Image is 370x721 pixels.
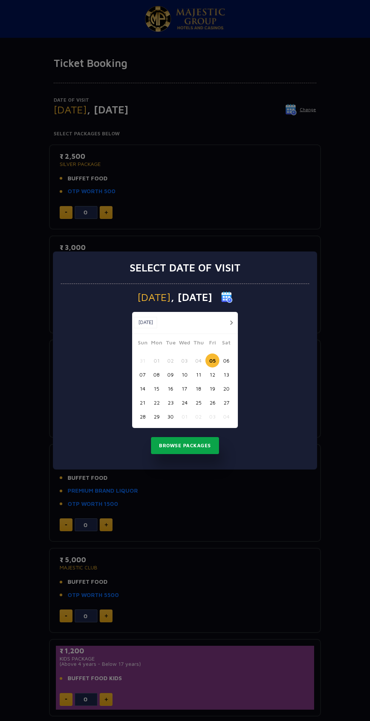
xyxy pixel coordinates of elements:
[221,292,233,303] img: calender icon
[136,354,150,367] button: 31
[163,409,177,423] button: 30
[150,381,163,395] button: 15
[150,409,163,423] button: 29
[150,338,163,349] span: Mon
[163,338,177,349] span: Tue
[136,409,150,423] button: 28
[150,367,163,381] button: 08
[177,354,191,367] button: 03
[163,354,177,367] button: 02
[205,381,219,395] button: 19
[219,381,233,395] button: 20
[150,354,163,367] button: 01
[177,395,191,409] button: 24
[219,367,233,381] button: 13
[163,395,177,409] button: 23
[191,367,205,381] button: 11
[163,381,177,395] button: 16
[129,261,240,274] h3: Select date of visit
[136,381,150,395] button: 14
[177,367,191,381] button: 10
[205,354,219,367] button: 05
[191,338,205,349] span: Thu
[134,317,157,328] button: [DATE]
[205,395,219,409] button: 26
[205,367,219,381] button: 12
[219,338,233,349] span: Sat
[191,354,205,367] button: 04
[177,409,191,423] button: 01
[205,409,219,423] button: 03
[219,409,233,423] button: 04
[191,409,205,423] button: 02
[151,437,219,454] button: Browse Packages
[136,367,150,381] button: 07
[136,395,150,409] button: 21
[136,338,150,349] span: Sun
[191,395,205,409] button: 25
[219,354,233,367] button: 06
[177,381,191,395] button: 17
[177,338,191,349] span: Wed
[205,338,219,349] span: Fri
[171,292,212,302] span: , [DATE]
[191,381,205,395] button: 18
[137,292,171,302] span: [DATE]
[219,395,233,409] button: 27
[150,395,163,409] button: 22
[163,367,177,381] button: 09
